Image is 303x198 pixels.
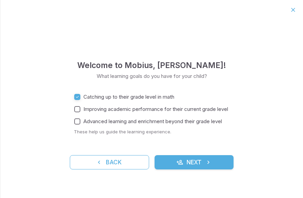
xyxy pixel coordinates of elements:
[70,155,149,169] button: Back
[83,105,228,113] span: Improving academic performance for their current grade level
[97,72,207,80] p: What learning goals do you have for your child?
[155,155,234,169] button: Next
[83,93,174,101] span: Catching up to their grade level in math
[77,59,226,71] h4: Welcome to Mobius , [PERSON_NAME] !
[83,118,222,125] span: Advanced learning and enrichment beyond their grade level
[74,129,234,135] p: These help us guide the learning experience.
